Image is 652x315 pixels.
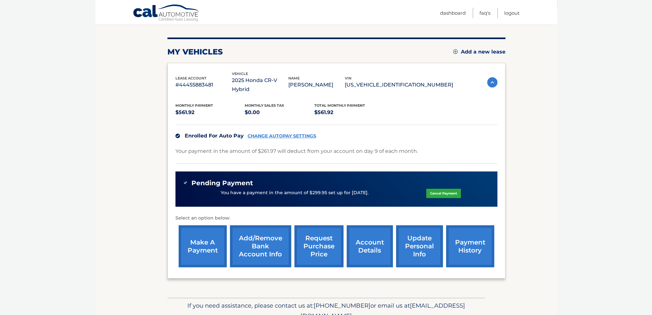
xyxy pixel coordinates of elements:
[288,80,345,89] p: [PERSON_NAME]
[245,103,284,108] span: Monthly sales Tax
[175,108,245,117] p: $561.92
[294,225,343,267] a: request purchase price
[345,76,351,80] span: vin
[175,134,180,138] img: check.svg
[314,103,365,108] span: Total Monthly Payment
[396,225,443,267] a: update personal info
[183,180,188,185] img: check-green.svg
[314,302,370,309] span: [PHONE_NUMBER]
[221,189,368,196] p: You have a payment in the amount of $299.95 set up for [DATE].
[487,77,497,87] img: accordion-active.svg
[175,76,207,80] span: lease account
[175,103,213,108] span: Monthly Payment
[440,8,466,18] a: Dashboard
[175,214,497,222] p: Select an option below:
[175,147,418,156] p: Your payment in the amount of $261.97 will deduct from your account on day 9 of each month.
[314,108,384,117] p: $561.92
[453,49,505,55] a: Add a new lease
[453,49,458,54] img: add.svg
[185,133,244,139] span: Enrolled For Auto Pay
[175,80,232,89] p: #44455883481
[345,80,453,89] p: [US_VEHICLE_IDENTIFICATION_NUMBER]
[248,133,316,139] a: CHANGE AUTOPAY SETTINGS
[191,179,253,187] span: Pending Payment
[479,8,490,18] a: FAQ's
[245,108,314,117] p: $0.00
[230,225,291,267] a: Add/Remove bank account info
[288,76,300,80] span: name
[133,4,200,23] a: Cal Automotive
[504,8,520,18] a: Logout
[179,225,227,267] a: make a payment
[232,71,248,76] span: vehicle
[167,47,223,57] h2: my vehicles
[232,76,288,94] p: 2025 Honda CR-V Hybrid
[347,225,393,267] a: account details
[426,189,461,198] a: Cancel Payment
[446,225,494,267] a: payment history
